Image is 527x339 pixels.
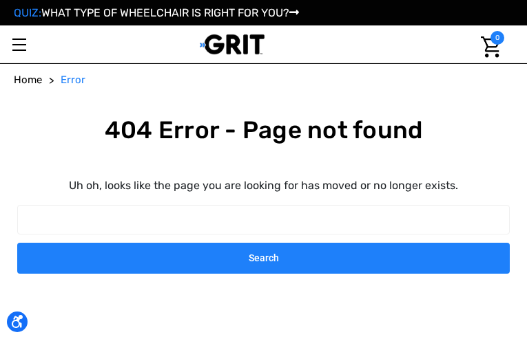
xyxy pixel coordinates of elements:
[14,6,299,19] a: QUIZ:WHAT TYPE OF WHEELCHAIR IS RIGHT FOR YOU?
[17,243,510,274] input: Search
[473,25,504,69] a: Cart with 0 items
[14,74,42,86] span: Home
[14,72,513,88] nav: Breadcrumb
[456,250,521,315] iframe: Tidio Chat
[61,74,85,86] span: Error
[12,44,26,45] span: Toggle menu
[481,36,501,58] img: Cart
[200,34,265,55] img: GRIT All-Terrain Wheelchair and Mobility Equipment
[14,6,41,19] span: QUIZ:
[61,72,85,88] a: Error
[17,177,510,194] p: Uh oh, looks like the page you are looking for has moved or no longer exists.
[490,31,504,45] span: 0
[14,72,42,88] a: Home
[17,116,510,144] h1: 404 Error - Page not found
